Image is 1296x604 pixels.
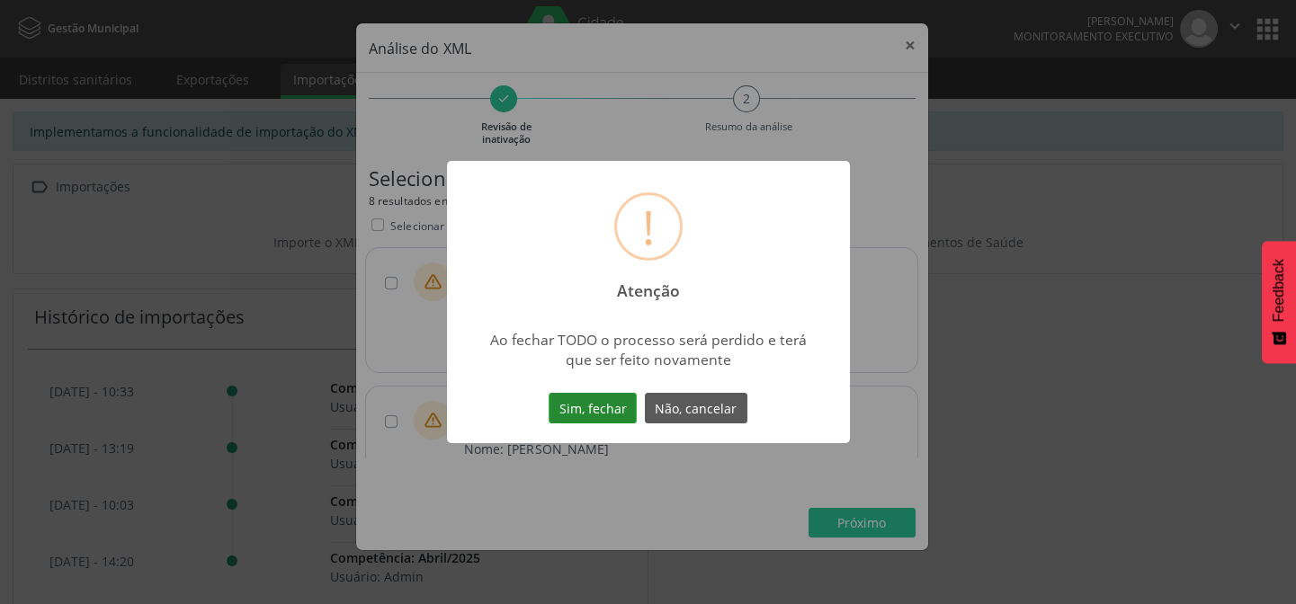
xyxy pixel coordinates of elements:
button: Não, cancelar [645,393,747,423]
div: Ao fechar TODO o processo será perdido e terá que ser feito novamente [489,330,807,369]
span: Feedback [1271,259,1287,322]
h2: Atenção [601,269,695,300]
button: Sim, fechar [549,393,637,423]
button: Feedback - Mostrar pesquisa [1262,241,1296,363]
div: ! [642,195,655,258]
